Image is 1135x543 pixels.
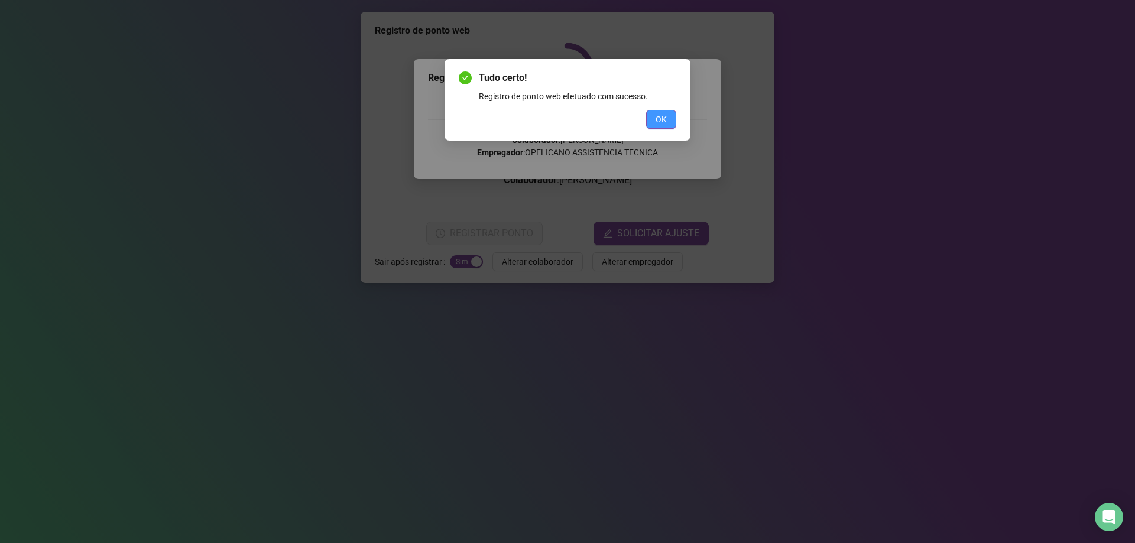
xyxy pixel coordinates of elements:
[646,110,676,129] button: OK
[479,71,676,85] span: Tudo certo!
[1095,503,1123,531] div: Open Intercom Messenger
[656,113,667,126] span: OK
[479,90,676,103] div: Registro de ponto web efetuado com sucesso.
[459,71,472,84] span: check-circle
